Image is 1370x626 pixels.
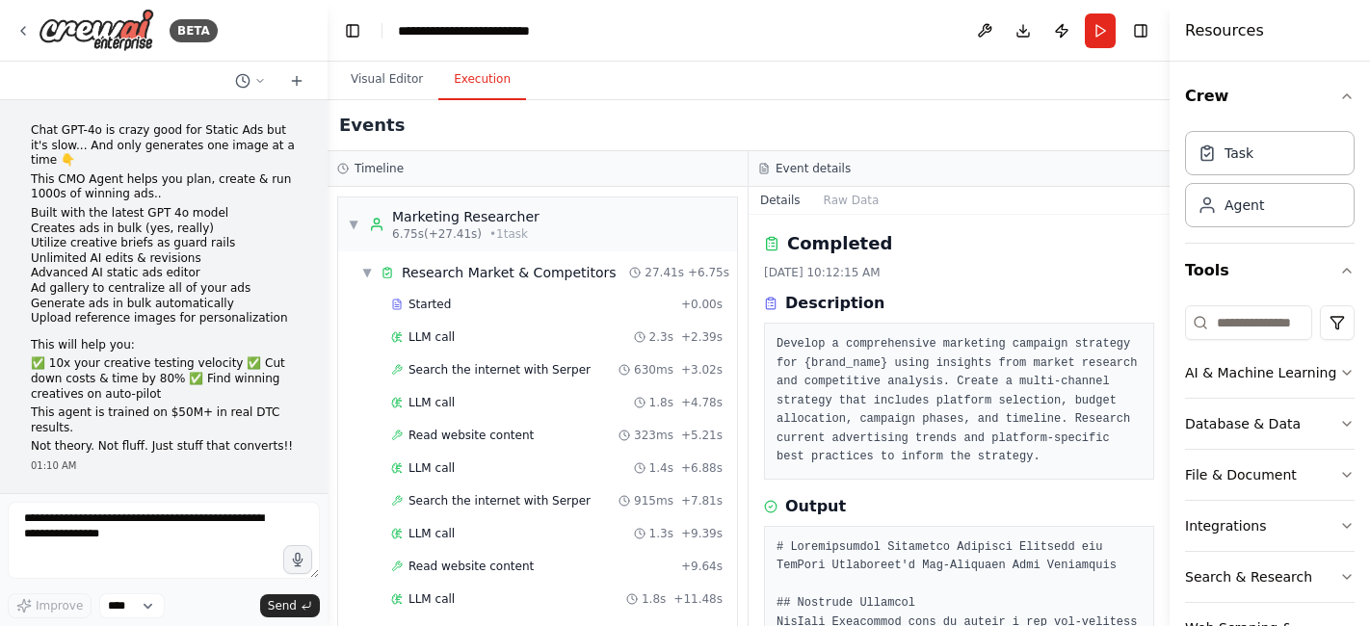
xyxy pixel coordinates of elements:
[649,329,673,345] span: 2.3s
[268,598,297,613] span: Send
[39,9,154,52] img: Logo
[787,230,892,257] h2: Completed
[681,559,723,574] span: + 9.64s
[1185,244,1355,298] button: Tools
[812,187,891,214] button: Raw Data
[489,226,528,242] span: • 1 task
[649,460,673,476] span: 1.4s
[31,338,297,353] p: This will help you:
[408,428,534,443] span: Read website content
[8,593,92,618] button: Improve
[634,362,673,378] span: 630ms
[649,526,673,541] span: 1.3s
[408,493,591,509] span: Search the internet with Serper
[31,405,297,435] p: This agent is trained on $50M+ in real DTC results.
[31,172,297,202] p: This CMO Agent helps you plan, create & run 1000s of winning ads..
[408,329,455,345] span: LLM call
[392,226,482,242] span: 6.75s (+27.41s)
[681,526,723,541] span: + 9.39s
[1185,123,1355,243] div: Crew
[681,329,723,345] span: + 2.39s
[31,281,297,297] li: Ad gallery to centralize all of your ads
[36,598,83,613] span: Improve
[649,395,673,410] span: 1.8s
[392,207,540,226] div: Marketing Researcher
[777,335,1142,467] pre: Develop a comprehensive marketing campaign strategy for {brand_name} using insights from market r...
[634,493,673,509] span: 915ms
[785,495,846,518] h3: Output
[408,460,455,476] span: LLM call
[31,458,297,473] div: 01:10 AM
[776,161,851,176] h3: Event details
[1185,399,1355,449] button: Database & Data
[634,428,673,443] span: 323ms
[785,292,884,315] h3: Description
[681,460,723,476] span: + 6.88s
[438,60,526,100] button: Execution
[1225,196,1264,215] div: Agent
[31,222,297,237] li: Creates ads in bulk (yes, really)
[1185,552,1355,602] button: Search & Research
[227,69,274,92] button: Switch to previous chat
[1185,450,1355,500] button: File & Document
[688,265,729,280] span: + 6.75s
[31,439,297,455] p: Not theory. Not fluff. Just stuff that converts!!
[764,265,1154,280] div: [DATE] 10:12:15 AM
[348,217,359,232] span: ▼
[283,545,312,574] button: Click to speak your automation idea
[31,236,297,251] li: Utilize creative briefs as guard rails
[681,297,723,312] span: + 0.00s
[408,559,534,574] span: Read website content
[281,69,312,92] button: Start a new chat
[402,263,617,282] div: Research Market & Competitors
[1185,348,1355,398] button: AI & Machine Learning
[681,362,723,378] span: + 3.02s
[1225,143,1253,163] div: Task
[355,161,404,176] h3: Timeline
[1185,501,1355,551] button: Integrations
[645,265,684,280] span: 27.41s
[31,311,297,326] li: Upload reference images for personalization
[642,591,666,607] span: 1.8s
[361,265,373,280] span: ▼
[1127,17,1154,44] button: Hide right sidebar
[408,591,455,607] span: LLM call
[408,362,591,378] span: Search the internet with Serper
[339,17,366,44] button: Hide left sidebar
[681,395,723,410] span: + 4.78s
[408,395,455,410] span: LLM call
[31,251,297,267] li: Unlimited AI edits & revisions
[1185,19,1264,42] h4: Resources
[170,19,218,42] div: BETA
[681,493,723,509] span: + 7.81s
[408,297,451,312] span: Started
[31,297,297,312] li: Generate ads in bulk automatically
[339,112,405,139] h2: Events
[681,428,723,443] span: + 5.21s
[31,206,297,222] li: Built with the latest GPT 4o model
[673,591,723,607] span: + 11.48s
[31,356,297,402] p: ✅ 10x your creative testing velocity ✅ Cut down costs & time by 80% ✅ Find winning creatives on a...
[335,60,438,100] button: Visual Editor
[260,594,320,617] button: Send
[408,526,455,541] span: LLM call
[749,187,812,214] button: Details
[1185,69,1355,123] button: Crew
[398,21,530,40] nav: breadcrumb
[31,123,297,169] p: Chat GPT-4o is crazy good for Static Ads but it's slow... And only generates one image at a time 👇
[31,266,297,281] li: Advanced AI static ads editor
